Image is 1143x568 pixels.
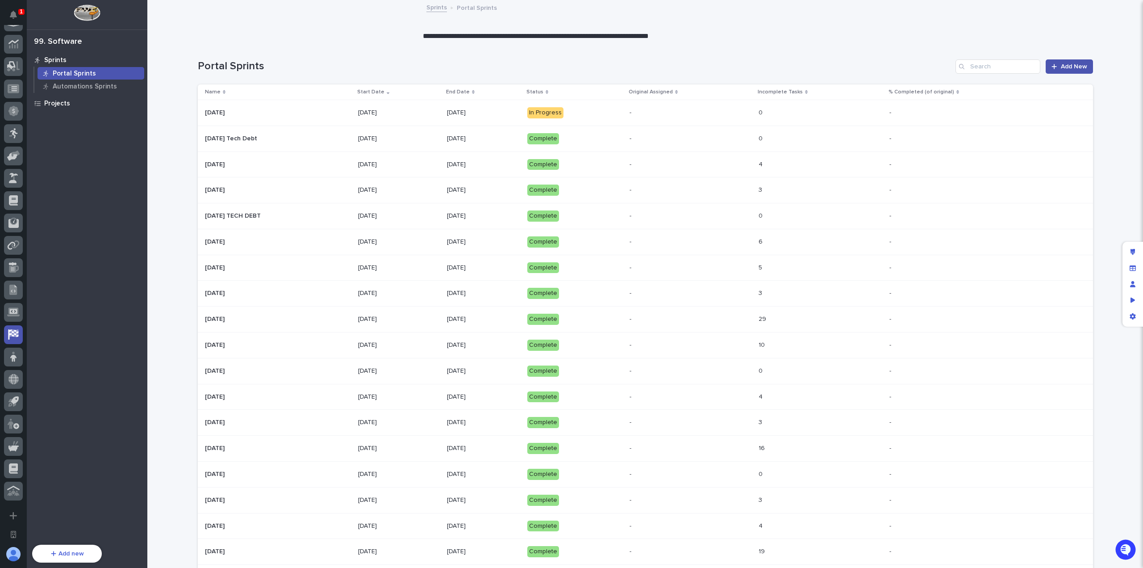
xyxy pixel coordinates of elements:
p: - [889,443,893,452]
p: 0 [759,469,764,478]
p: 0 [759,107,764,117]
p: [DATE] [447,264,520,272]
p: End Date [446,87,470,97]
p: [DATE] [447,548,520,555]
p: 3 [759,417,764,426]
p: [DATE] [358,212,440,220]
tr: [DATE][DATE] [DATE][DATE]Complete-- 00 -- [198,358,1093,384]
p: [DATE] [447,316,520,323]
p: - [630,417,633,426]
button: Add a new app... [4,506,23,525]
p: Status [526,87,543,97]
tr: [DATE][DATE] [DATE][DATE]Complete-- 44 -- [198,513,1093,539]
p: - [630,288,633,297]
div: Complete [527,340,559,351]
p: - [889,133,893,143]
div: Complete [527,546,559,557]
p: Start Date [357,87,384,97]
tr: [DATE][DATE] [DATE][DATE]Complete-- 55 -- [198,255,1093,281]
button: users-avatar [4,545,23,564]
p: [DATE] [205,495,226,504]
img: Stacker [9,8,27,26]
p: [DATE] [358,393,440,401]
p: Name [205,87,221,97]
tr: [DATE][DATE] [DATE][DATE]Complete-- 33 -- [198,281,1093,307]
span: Help Docs [18,143,49,152]
tr: [DATE][DATE] [DATE][DATE]Complete-- 1010 -- [198,332,1093,358]
div: Preview as [1125,292,1141,308]
p: [DATE] [358,186,440,194]
p: - [889,391,893,401]
p: [DATE] [358,496,440,504]
p: [DATE] [205,391,226,401]
div: Complete [527,159,559,170]
h1: Portal Sprints [198,60,952,73]
p: 3 [759,185,764,194]
img: Workspace Logo [74,4,100,21]
p: Portal Sprints [53,70,96,78]
p: - [630,133,633,143]
input: Search [955,59,1040,74]
div: Complete [527,210,559,222]
p: - [889,495,893,504]
p: [DATE] [447,393,520,401]
tr: [DATE] TECH DEBT[DATE] TECH DEBT [DATE][DATE]Complete-- 00 -- [198,203,1093,229]
p: - [630,107,633,117]
p: 3 [759,495,764,504]
p: [DATE] [358,135,440,143]
p: 3 [759,288,764,297]
p: [DATE] [205,314,226,323]
p: Projects [44,100,70,108]
p: [DATE] [205,340,226,349]
p: [DATE] [447,290,520,297]
p: [DATE] [447,238,520,246]
p: - [889,107,893,117]
div: Complete [527,366,559,377]
p: 1 [20,8,23,15]
p: - [630,366,633,375]
p: - [889,469,893,478]
div: In Progress [527,107,563,118]
p: Original Assigned [629,87,673,97]
p: [DATE] [205,546,226,555]
input: Clear [23,72,147,81]
p: 19 [759,546,767,555]
div: Complete [527,443,559,454]
p: - [630,262,633,272]
a: Sprints [426,2,447,12]
tr: [DATE] Tech Debt[DATE] Tech Debt [DATE][DATE]Complete-- 00 -- [198,126,1093,151]
div: App settings [1125,308,1141,324]
p: [DATE] [358,445,440,452]
tr: [DATE][DATE] [DATE][DATE]Complete-- 33 -- [198,487,1093,513]
p: - [889,521,893,530]
tr: [DATE][DATE] [DATE][DATE]Complete-- 1616 -- [198,436,1093,462]
p: Sprints [44,56,67,64]
p: [DATE] [205,417,226,426]
p: - [889,340,893,349]
span: Add New [1061,63,1087,70]
p: [DATE] [447,161,520,168]
a: Add New [1046,59,1093,74]
p: 4 [759,391,764,401]
div: We're offline, we will be back soon! [30,108,125,115]
a: 📖Help Docs [5,140,52,156]
p: - [630,546,633,555]
button: Open workspace settings [4,525,23,544]
div: Complete [527,288,559,299]
p: 0 [759,366,764,375]
p: 4 [759,159,764,168]
a: Powered byPylon [63,165,108,172]
p: [DATE] [358,548,440,555]
p: [DATE] [205,469,226,478]
div: Start new chat [30,99,146,108]
p: - [630,159,633,168]
p: - [889,210,893,220]
p: [DATE] [358,419,440,426]
p: - [630,443,633,452]
p: [DATE] [447,496,520,504]
p: [DATE] [447,109,520,117]
p: % Completed (of original) [889,87,954,97]
p: [DATE] [205,288,226,297]
p: - [630,314,633,323]
div: Complete [527,314,559,325]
